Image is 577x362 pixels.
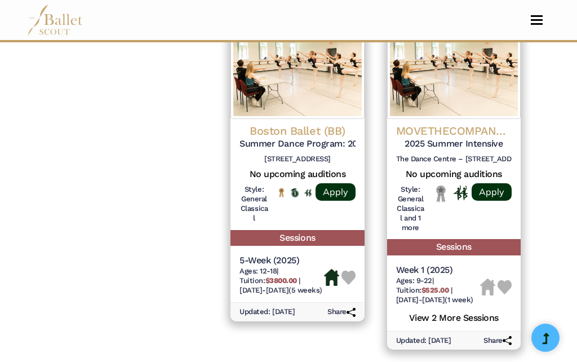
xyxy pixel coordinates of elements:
h5: No upcoming auditions [396,169,512,180]
h5: Week 1 (2025) [396,264,480,276]
h5: 2025 Summer Intensive [396,138,512,150]
span: Tuition: [239,276,299,285]
span: [DATE]-[DATE] (1 week) [396,295,473,304]
h5: No upcoming auditions [239,169,355,180]
h4: Boston Ballet (BB) [239,123,355,138]
h6: Style: General Classical [239,185,268,223]
b: $3800.00 [265,276,297,285]
span: Ages: 12-18 [239,267,277,275]
h5: Summer Dance Program: 2025 [239,138,355,150]
h6: Style: General Classical and 1 more [396,185,425,233]
h6: The Dance Centre – [STREET_ADDRESS] [396,154,512,164]
img: Logo [230,6,364,119]
h5: 5-Week (2025) [239,255,323,267]
h4: MOVETHECOMPANY ([PERSON_NAME]) [396,123,512,138]
img: National [278,188,286,197]
h6: | | [239,267,323,295]
h6: Share [327,307,356,317]
img: In Person [454,186,468,200]
img: Heart [341,271,356,285]
img: Local [434,185,448,202]
h5: View 2 More Sessions [396,310,512,324]
h6: Share [483,336,512,346]
a: Apply [472,183,512,201]
span: [DATE]-[DATE] (5 weeks) [239,286,322,294]
span: Tuition: [396,286,451,294]
img: Heart [498,280,512,294]
button: Toggle navigation [523,15,550,25]
img: Housing Available [324,269,339,286]
img: Logo [387,6,521,119]
a: Apply [316,183,356,201]
img: In Person [304,189,312,197]
h5: Sessions [387,239,521,255]
h6: Updated: [DATE] [396,336,451,346]
span: Ages: 9-22 [396,276,432,285]
h5: Sessions [230,230,364,246]
img: Housing Unavailable [480,279,495,295]
img: Offers Scholarship [291,188,299,197]
h6: | | [396,276,480,305]
h6: Updated: [DATE] [239,307,295,317]
b: $525.00 [421,286,449,294]
h6: [STREET_ADDRESS] [239,154,355,164]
